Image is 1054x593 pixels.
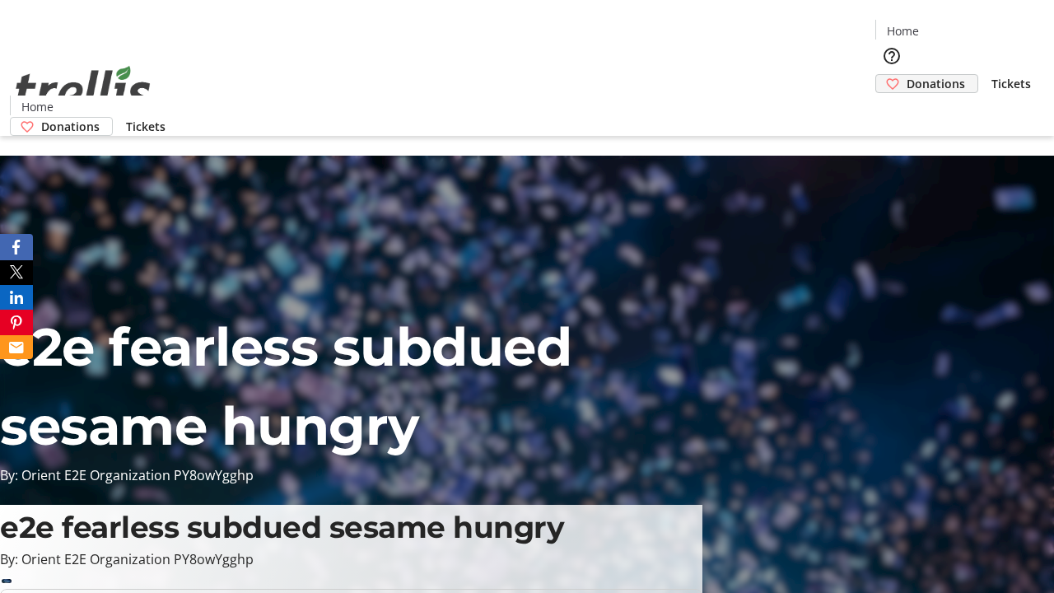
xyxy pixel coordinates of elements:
a: Tickets [978,75,1044,92]
a: Home [876,22,929,40]
span: Donations [41,118,100,135]
button: Help [875,40,908,72]
span: Tickets [126,118,166,135]
img: Orient E2E Organization PY8owYgghp's Logo [10,48,156,130]
span: Home [21,98,54,115]
a: Home [11,98,63,115]
span: Home [887,22,919,40]
a: Donations [875,74,978,93]
a: Tickets [113,118,179,135]
button: Cart [875,93,908,126]
a: Donations [10,117,113,136]
span: Donations [907,75,965,92]
span: Tickets [991,75,1031,92]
